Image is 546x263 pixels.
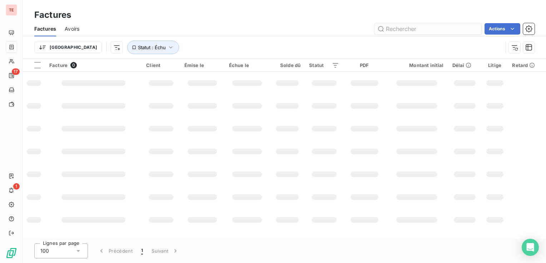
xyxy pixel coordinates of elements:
span: Avoirs [65,25,79,32]
div: Litige [486,62,504,68]
span: Factures [34,25,56,32]
a: 17 [6,70,17,81]
input: Rechercher [374,23,482,35]
div: Open Intercom Messenger [522,239,539,256]
div: Délai [452,62,477,68]
img: Logo LeanPay [6,247,17,259]
span: 100 [40,247,49,254]
span: Statut : Échu [138,45,166,50]
div: Échue le [229,62,265,68]
button: Actions [485,23,520,35]
button: Précédent [94,243,137,258]
button: Suivant [147,243,183,258]
div: PDF [348,62,381,68]
div: Solde dû [274,62,301,68]
h3: Factures [34,9,71,21]
div: Statut [309,62,339,68]
button: 1 [137,243,147,258]
div: Émise le [184,62,220,68]
div: Retard [512,62,542,68]
div: Client [146,62,175,68]
button: Statut : Échu [127,41,179,54]
span: Facture [49,62,68,68]
button: [GEOGRAPHIC_DATA] [34,42,102,53]
span: 1 [141,247,143,254]
div: TE [6,4,17,16]
span: 17 [12,68,20,75]
span: 1 [13,183,20,190]
span: 0 [70,62,77,68]
div: Montant initial [390,62,444,68]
